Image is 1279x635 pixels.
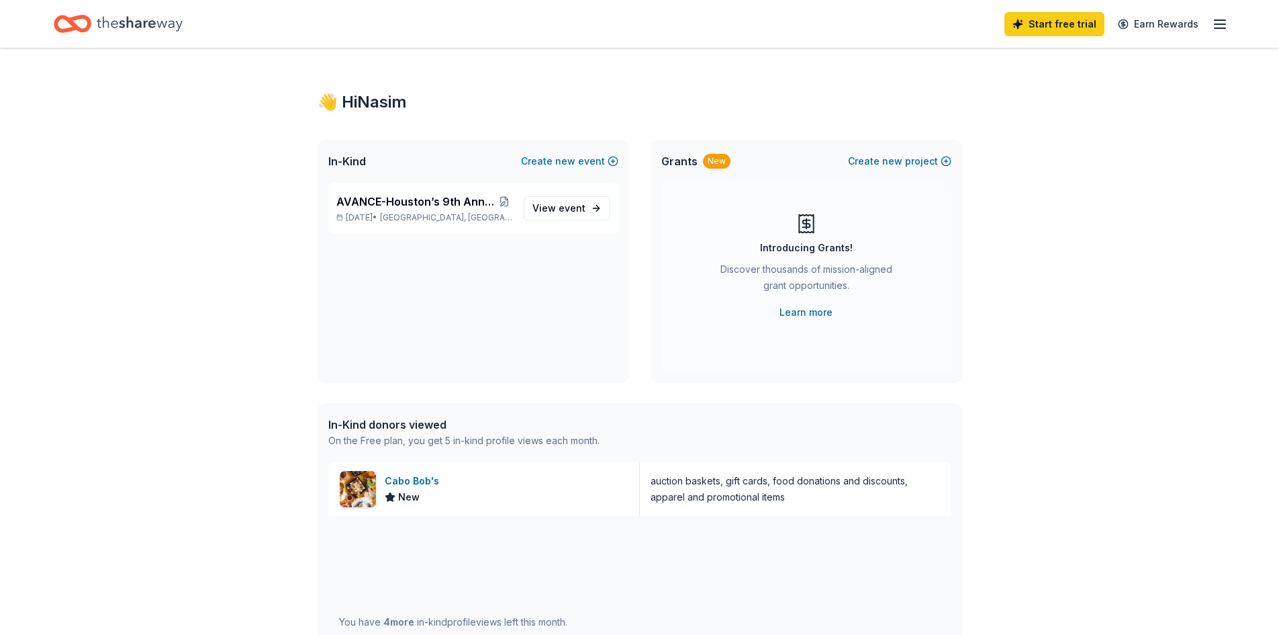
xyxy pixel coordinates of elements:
[779,304,833,321] a: Learn more
[385,473,444,489] div: Cabo Bob's
[383,616,414,628] span: 4 more
[555,153,575,169] span: new
[848,153,951,169] button: Createnewproject
[328,417,600,433] div: In-Kind donors viewed
[661,153,698,169] span: Grants
[336,212,513,223] p: [DATE] •
[340,471,376,507] img: Image for Cabo Bob's
[339,614,567,630] div: You have in-kind profile views left this month.
[336,194,496,210] span: AVANCE-Houston’s 9th Annual Golf Tournament
[532,200,585,216] span: View
[651,473,941,505] div: auction baskets, gift cards, food donations and discounts, apparel and promotional items
[380,212,512,223] span: [GEOGRAPHIC_DATA], [GEOGRAPHIC_DATA]
[882,153,902,169] span: new
[1110,12,1206,36] a: Earn Rewards
[715,261,898,299] div: Discover thousands of mission-aligned grant opportunities.
[318,91,962,113] div: 👋 Hi Nasim
[54,8,183,40] a: Home
[703,154,730,169] div: New
[760,240,853,256] div: Introducing Grants!
[559,202,585,214] span: event
[328,153,366,169] span: In-Kind
[328,433,600,449] div: On the Free plan, you get 5 in-kind profile views each month.
[398,489,420,505] span: New
[521,153,618,169] button: Createnewevent
[524,196,610,220] a: View event
[1004,12,1104,36] a: Start free trial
